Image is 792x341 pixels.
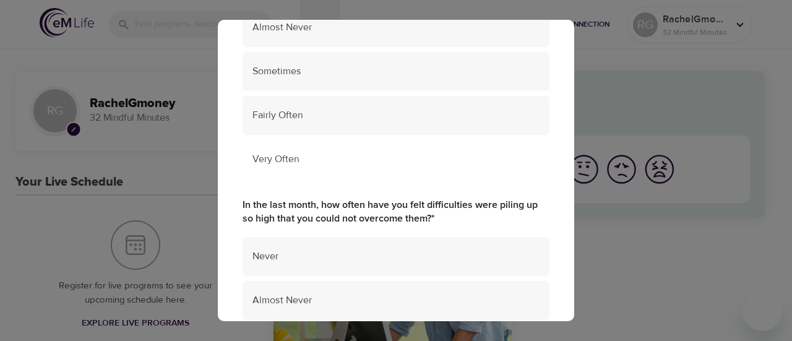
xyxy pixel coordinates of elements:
span: Fairly Often [252,108,540,123]
span: Very Often [252,152,540,166]
span: Almost Never [252,293,540,308]
span: Sometimes [252,64,540,79]
span: Almost Never [252,20,540,35]
span: Never [252,249,540,264]
label: In the last month, how often have you felt difficulties were piling up so high that you could not... [243,198,549,227]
